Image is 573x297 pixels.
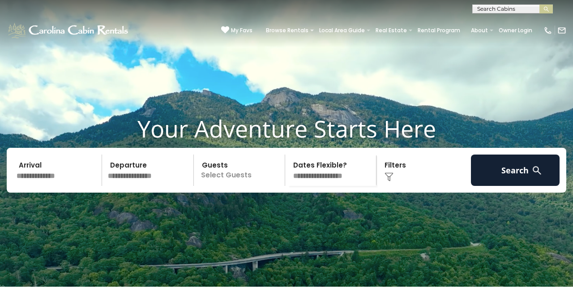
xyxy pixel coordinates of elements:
[557,26,566,35] img: mail-regular-white.png
[413,24,465,37] a: Rental Program
[231,26,252,34] span: My Favs
[7,115,566,142] h1: Your Adventure Starts Here
[494,24,537,37] a: Owner Login
[315,24,369,37] a: Local Area Guide
[471,155,560,186] button: Search
[385,172,393,181] img: filter--v1.png
[197,155,285,186] p: Select Guests
[371,24,411,37] a: Real Estate
[466,24,492,37] a: About
[221,26,252,35] a: My Favs
[543,26,552,35] img: phone-regular-white.png
[531,165,543,176] img: search-regular-white.png
[7,22,131,39] img: White-1-1-2.png
[261,24,313,37] a: Browse Rentals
